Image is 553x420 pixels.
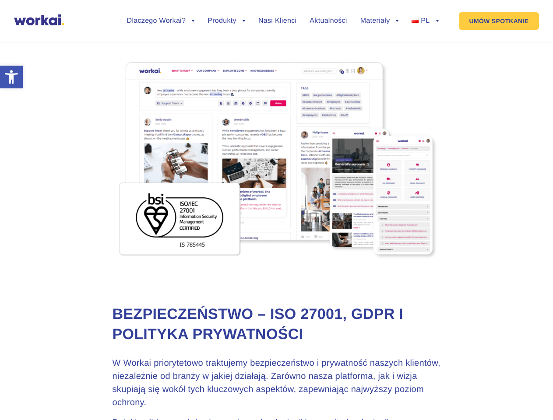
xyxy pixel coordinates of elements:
a: Dlaczego Workai? [127,17,195,24]
span: PL [421,17,430,24]
a: Produkty [208,17,245,24]
p: W Workai priorytetowo traktujemy bezpieczeństwo i prywatność naszych klientów, niezależnie od bra... [113,357,441,409]
a: Nasi Klienci [258,17,296,24]
h1: Bezpieczeństwo – ISO 27001, GDPR i Polityka Prywatności [113,304,441,345]
a: Materiały [360,17,399,24]
a: UMÓW SPOTKANIE [459,12,539,30]
a: Aktualności [310,17,347,24]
